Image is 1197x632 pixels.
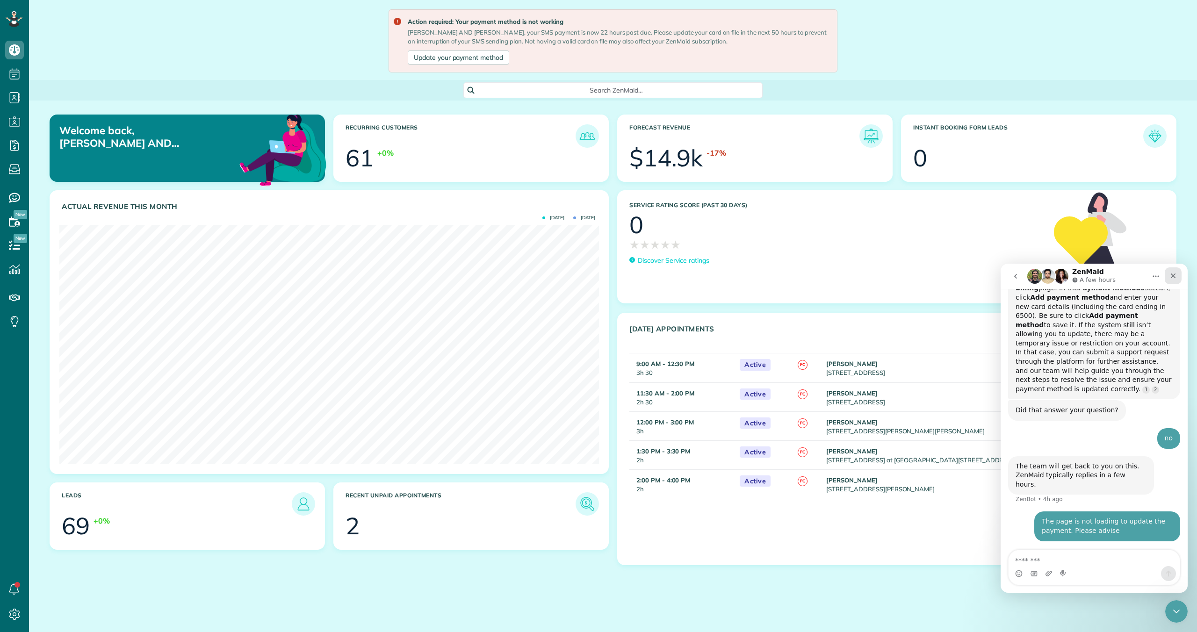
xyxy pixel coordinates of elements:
[629,213,643,237] div: 0
[629,146,703,170] div: $14.9k
[15,12,133,29] b: Plan and billing
[629,325,1141,346] h3: [DATE] Appointments
[798,360,808,370] span: FC
[59,306,67,314] button: Start recording
[629,440,735,469] td: 2h
[44,306,52,314] button: Upload attachment
[740,446,771,458] span: Active
[7,248,180,288] div: FARY says…
[346,124,576,148] h3: Recurring Customers
[14,306,22,314] button: Emoji picker
[238,104,328,194] img: dashboard_welcome-42a62b7d889689a78055ac9021e634bf52bae3f8056760290aed330b23ab8690.png
[1146,127,1164,145] img: icon_form_leads-04211a6a04a5b2264e4ee56bc0799ec3eb69b7e499cbb523a139df1d13a81ae0.png
[14,234,27,243] span: New
[636,360,694,367] strong: 9:00 AM - 12:30 PM
[142,122,149,130] a: Source reference 101927:
[629,411,735,440] td: 3h
[824,411,1137,440] td: [STREET_ADDRESS][PERSON_NAME][PERSON_NAME]
[650,237,660,253] span: ★
[78,21,144,28] b: Payment methods
[824,440,1137,469] td: [STREET_ADDRESS] at [GEOGRAPHIC_DATA][STREET_ADDRESS]
[660,237,671,253] span: ★
[629,202,1045,208] h3: Service Rating score (past 30 days)
[862,127,880,145] img: icon_forecast_revenue-8c13a41c7ed35a8dcfafea3cbb826a0462acb37728057bba2d056411b612bbbe.png
[29,306,37,314] button: Gif picker
[824,382,1137,411] td: [STREET_ADDRESS]
[798,389,808,399] span: FC
[798,476,808,486] span: FC
[636,418,694,426] strong: 12:00 PM - 3:00 PM
[629,353,735,382] td: 3h 30
[160,302,175,317] button: Send a message…
[15,48,137,65] b: Add payment method
[740,475,771,487] span: Active
[408,50,509,65] a: Update your payment method
[15,233,62,238] div: ZenBot • 4h ago
[826,476,878,484] strong: [PERSON_NAME]
[826,447,878,455] strong: [PERSON_NAME]
[29,30,109,37] b: Add payment method
[94,516,110,526] div: +0%
[15,142,118,151] div: Did that answer your question?
[7,136,180,165] div: ZenBot says…
[164,170,172,180] div: no
[629,469,735,498] td: 2h
[826,418,878,426] strong: [PERSON_NAME]
[629,124,859,148] h3: Forecast Revenue
[41,253,172,272] div: The page is not loading to update the payment. Please advise
[7,193,153,231] div: The team will get back to you on this. ZenMaid typically replies in a few hours.ZenBot • 4h ago
[542,215,564,220] span: [DATE]
[346,146,374,170] div: 61
[408,17,829,26] strong: Action required: Your payment method is not working
[377,148,394,158] div: +0%
[671,237,681,253] span: ★
[573,215,595,220] span: [DATE]
[346,492,576,516] h3: Recent unpaid appointments
[62,492,292,516] h3: Leads
[15,198,146,226] div: The team will get back to you on this. ZenMaid typically replies in a few hours.
[346,514,360,538] div: 2
[629,382,735,411] td: 2h 30
[636,447,690,455] strong: 1:30 PM - 3:30 PM
[1001,264,1188,593] iframe: Intercom live chat
[7,165,180,193] div: FARY says…
[798,447,808,457] span: FC
[826,389,878,397] strong: [PERSON_NAME]
[1165,600,1188,623] iframe: Intercom live chat
[740,388,771,400] span: Active
[798,418,808,428] span: FC
[740,417,771,429] span: Active
[7,136,125,157] div: Did that answer your question?
[913,146,927,170] div: 0
[629,237,640,253] span: ★
[34,248,180,277] div: The page is not loading to update the payment. Please advise
[913,124,1143,148] h3: Instant Booking Form Leads
[826,360,878,367] strong: [PERSON_NAME]
[62,514,90,538] div: 69
[824,469,1137,498] td: [STREET_ADDRESS][PERSON_NAME]
[157,165,180,185] div: no
[638,256,709,266] p: Discover Service ratings
[578,495,597,513] img: icon_unpaid_appointments-47b8ce3997adf2238b356f14209ab4cced10bd1f174958f3ca8f1d0dd7fffeee.png
[294,495,313,513] img: icon_leads-1bed01f49abd5b7fead27621c3d59655bb73ed531f8eeb49469d10e621d6b896.png
[636,389,694,397] strong: 11:30 AM - 2:00 PM
[408,28,829,46] div: [PERSON_NAME] AND [PERSON_NAME], your SMS payment is now 22 hours past due. Please update your ca...
[636,476,690,484] strong: 2:00 PM - 4:00 PM
[740,359,771,371] span: Active
[151,122,159,130] a: Source reference 6494848:
[14,210,27,219] span: New
[8,287,179,302] textarea: Message…
[629,256,709,266] a: Discover Service ratings
[707,148,726,158] div: -17%
[578,127,597,145] img: icon_recurring_customers-cf858462ba22bcd05b5a5880d41d6543d210077de5bb9ebc9590e49fd87d84ed.png
[59,124,238,149] p: Welcome back, [PERSON_NAME] AND [PERSON_NAME]!
[640,237,650,253] span: ★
